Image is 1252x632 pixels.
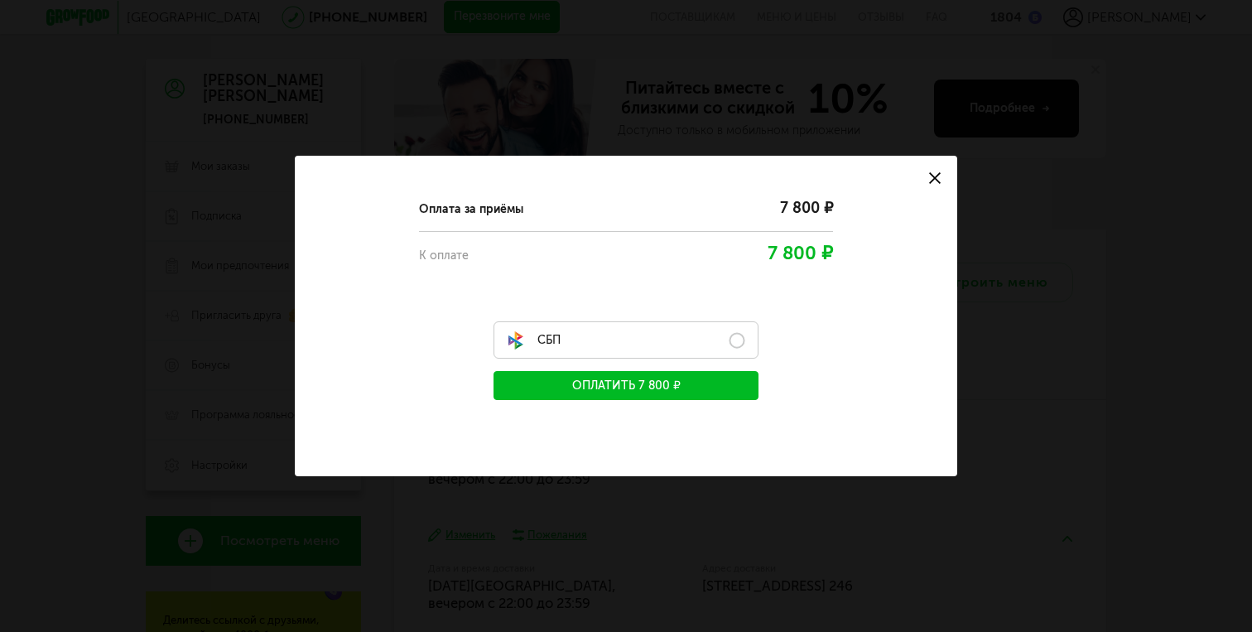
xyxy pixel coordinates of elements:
span: 7 800 ₽ [768,242,833,264]
div: К оплате [419,247,543,265]
div: Оплата за приёмы [419,200,709,219]
div: 7 800 ₽ [709,195,833,221]
img: sbp-pay.a0b1cb1.svg [507,331,525,350]
button: Оплатить 7 800 ₽ [494,371,758,400]
span: СБП [507,331,561,350]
